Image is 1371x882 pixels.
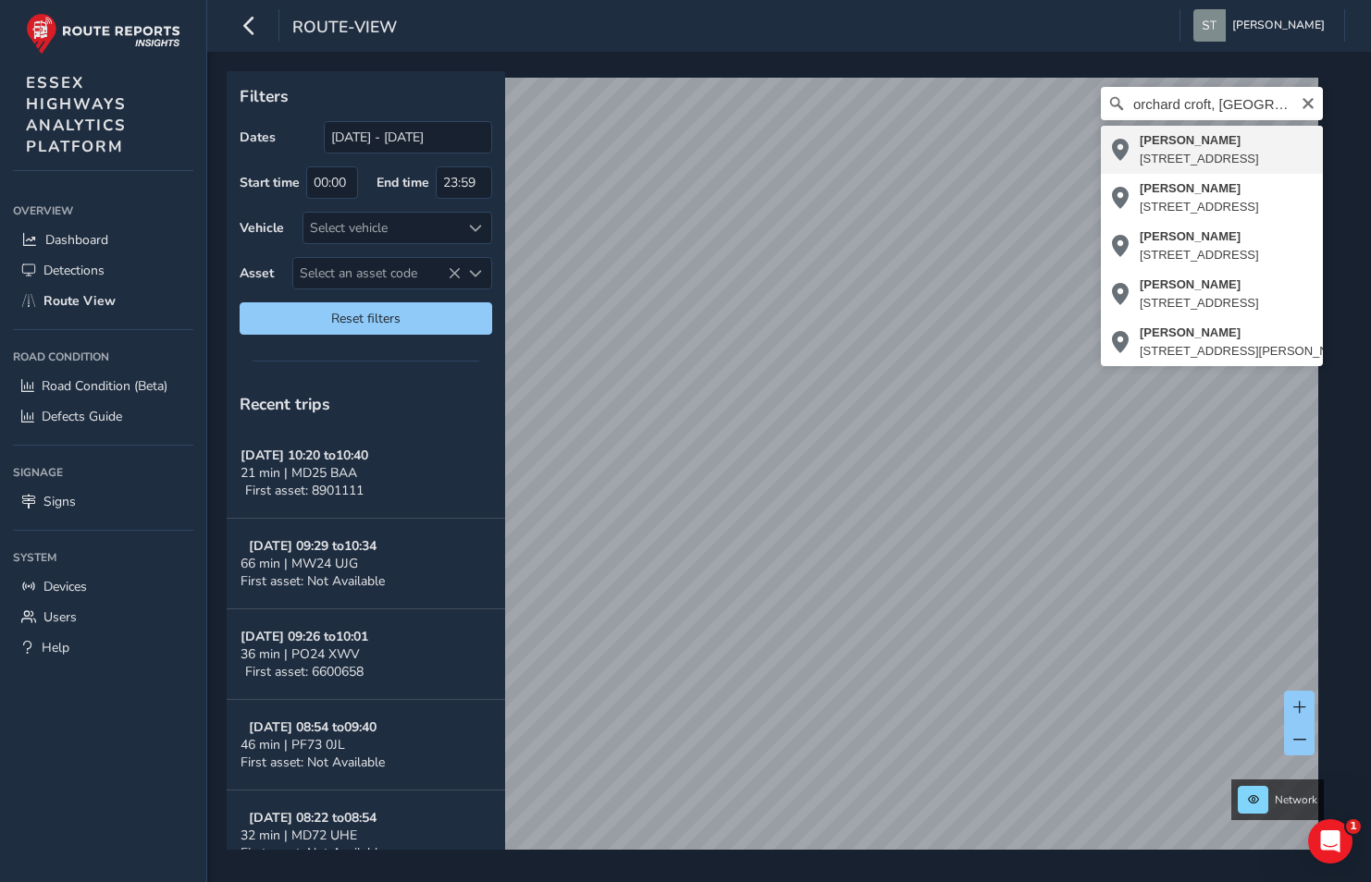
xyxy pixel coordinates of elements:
div: [STREET_ADDRESS] [1140,294,1259,312]
span: First asset: 8901111 [245,482,364,499]
span: ESSEX HIGHWAYS ANALYTICS PLATFORM [26,72,127,157]
span: First asset: 6600658 [245,663,364,680]
label: Dates [240,129,276,146]
label: Asset [240,264,274,282]
span: Network [1275,792,1317,807]
button: [DATE] 08:22 to08:5432 min | MD72 UHEFirst asset: Not Available [227,790,505,881]
canvas: Map [233,78,1318,871]
a: Road Condition (Beta) [13,371,193,401]
span: 36 min | PO24 XWV [241,645,360,663]
span: First asset: Not Available [241,844,385,862]
div: [PERSON_NAME] [1140,179,1259,198]
span: [PERSON_NAME] [1232,9,1325,42]
input: Search [1101,87,1323,120]
span: First asset: Not Available [241,572,385,590]
button: [DATE] 10:20 to10:4021 min | MD25 BAAFirst asset: 8901111 [227,428,505,519]
label: End time [377,174,429,191]
img: rr logo [26,13,180,55]
a: Signs [13,486,193,517]
span: Recent trips [240,393,330,415]
strong: [DATE] 08:54 to 09:40 [249,718,377,736]
span: Help [42,639,69,656]
span: Defects Guide [42,408,122,425]
div: [PERSON_NAME] [1140,324,1358,342]
div: [STREET_ADDRESS] [1140,246,1259,264]
div: System [13,544,193,571]
label: Vehicle [240,219,284,237]
img: diamond-layout [1193,9,1226,42]
a: Route View [13,286,193,316]
div: [STREET_ADDRESS] [1140,150,1259,168]
button: [DATE] 09:26 to10:0136 min | PO24 XWVFirst asset: 6600658 [227,609,505,700]
span: Users [43,608,77,626]
div: [STREET_ADDRESS] [1140,198,1259,216]
a: Dashboard [13,225,193,255]
p: Filters [240,84,492,108]
div: Signage [13,459,193,486]
span: 32 min | MD72 UHE [241,827,357,844]
div: Road Condition [13,343,193,371]
a: Help [13,632,193,663]
strong: [DATE] 08:22 to 08:54 [249,809,377,827]
span: Route View [43,292,116,310]
a: Detections [13,255,193,286]
span: Road Condition (Beta) [42,377,167,395]
span: Select an asset code [293,258,461,288]
div: [PERSON_NAME] [1140,276,1259,294]
span: 1 [1346,819,1361,834]
span: 66 min | MW24 UJG [241,555,358,572]
button: [DATE] 08:54 to09:4046 min | PF73 0JLFirst asset: Not Available [227,700,505,790]
button: Clear [1301,93,1315,111]
strong: [DATE] 10:20 to 10:40 [241,447,368,464]
button: [DATE] 09:29 to10:3466 min | MW24 UJGFirst asset: Not Available [227,519,505,609]
a: Defects Guide [13,401,193,432]
strong: [DATE] 09:26 to 10:01 [241,628,368,645]
a: Users [13,602,193,632]
div: Overview [13,197,193,225]
div: Select an asset code [461,258,491,288]
span: First asset: Not Available [241,753,385,771]
div: Select vehicle [303,213,461,243]
button: Reset filters [240,302,492,335]
span: Dashboard [45,231,108,249]
iframe: Intercom live chat [1308,819,1352,864]
span: Devices [43,578,87,595]
div: [PERSON_NAME] [1140,227,1259,246]
a: Devices [13,571,193,602]
span: Detections [43,262,105,279]
div: [STREET_ADDRESS][PERSON_NAME] [1140,342,1358,361]
span: 46 min | PF73 0JL [241,736,345,753]
span: 21 min | MD25 BAA [241,464,357,482]
div: [PERSON_NAME] [1140,131,1259,150]
button: [PERSON_NAME] [1193,9,1331,42]
span: Signs [43,493,76,510]
span: route-view [292,16,397,42]
strong: [DATE] 09:29 to 10:34 [249,537,377,555]
span: Reset filters [253,310,478,327]
label: Start time [240,174,300,191]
